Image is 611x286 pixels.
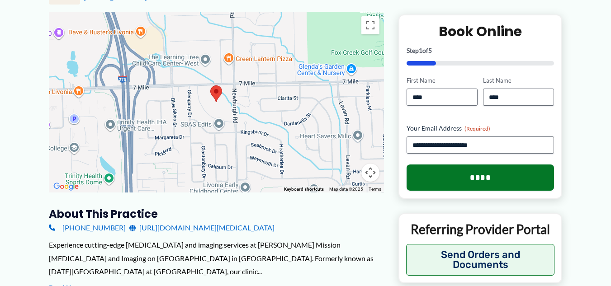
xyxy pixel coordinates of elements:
a: [URL][DOMAIN_NAME][MEDICAL_DATA] [129,221,275,234]
button: Toggle fullscreen view [361,16,379,34]
a: Terms (opens in new tab) [369,187,381,192]
p: Step of [407,47,554,54]
span: 5 [428,47,432,54]
span: (Required) [464,125,490,132]
button: Send Orders and Documents [406,244,555,276]
label: First Name [407,76,478,85]
button: Keyboard shortcuts [284,186,324,192]
h2: Book Online [407,23,554,40]
label: Last Name [483,76,554,85]
button: Map camera controls [361,164,379,182]
div: Experience cutting-edge [MEDICAL_DATA] and imaging services at [PERSON_NAME] Mission [MEDICAL_DAT... [49,238,384,278]
a: [PHONE_NUMBER] [49,221,126,234]
p: Referring Provider Portal [406,221,555,237]
span: 1 [419,47,422,54]
h3: About this practice [49,207,384,221]
a: Open this area in Google Maps (opens a new window) [51,181,81,192]
span: Map data ©2025 [329,187,363,192]
img: Google [51,181,81,192]
label: Your Email Address [407,124,554,133]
